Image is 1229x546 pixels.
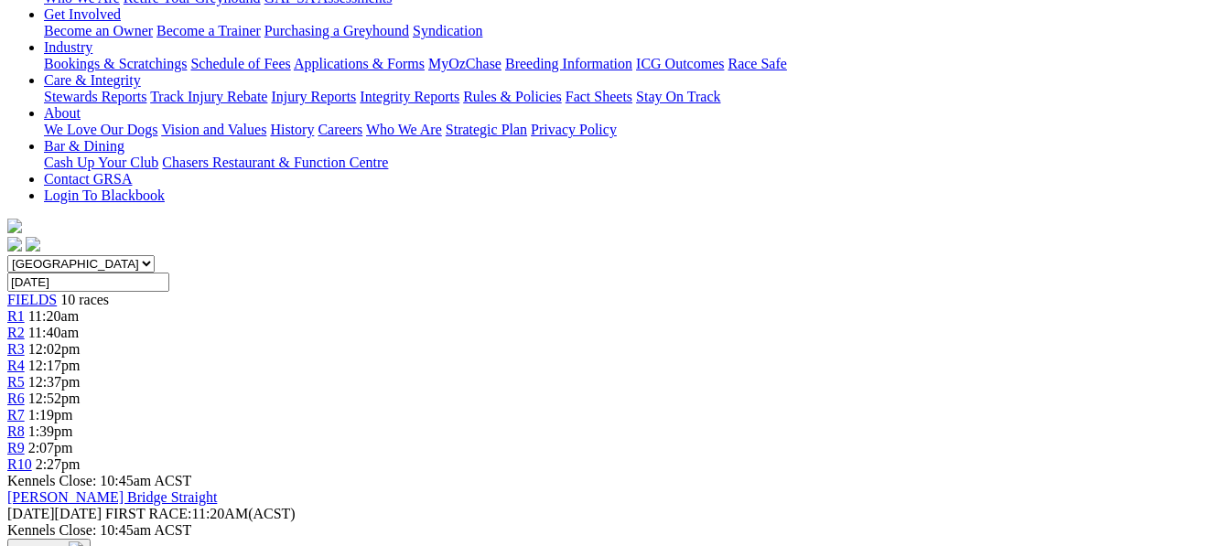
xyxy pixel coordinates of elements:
[7,358,25,373] a: R4
[105,506,191,521] span: FIRST RACE:
[28,358,81,373] span: 12:17pm
[7,292,57,307] a: FIELDS
[44,56,187,71] a: Bookings & Scratchings
[7,423,25,439] a: R8
[105,506,296,521] span: 11:20AM(ACST)
[7,325,25,340] a: R2
[7,489,217,505] a: [PERSON_NAME] Bridge Straight
[446,122,527,137] a: Strategic Plan
[566,89,632,104] a: Fact Sheets
[531,122,617,137] a: Privacy Policy
[428,56,501,71] a: MyOzChase
[505,56,632,71] a: Breeding Information
[44,122,1222,138] div: About
[271,89,356,104] a: Injury Reports
[28,407,73,423] span: 1:19pm
[44,155,158,170] a: Cash Up Your Club
[7,273,169,292] input: Select date
[44,187,165,203] a: Login To Blackbook
[294,56,425,71] a: Applications & Forms
[190,56,290,71] a: Schedule of Fees
[28,308,79,324] span: 11:20am
[162,155,388,170] a: Chasers Restaurant & Function Centre
[28,391,81,406] span: 12:52pm
[7,341,25,357] a: R3
[44,89,146,104] a: Stewards Reports
[7,308,25,324] a: R1
[28,374,81,390] span: 12:37pm
[7,522,1222,539] div: Kennels Close: 10:45am ACST
[36,456,81,472] span: 2:27pm
[7,391,25,406] a: R6
[413,23,482,38] a: Syndication
[360,89,459,104] a: Integrity Reports
[7,456,32,472] a: R10
[44,6,121,22] a: Get Involved
[7,407,25,423] a: R7
[318,122,362,137] a: Careers
[44,23,1222,39] div: Get Involved
[28,325,79,340] span: 11:40am
[44,56,1222,72] div: Industry
[44,122,157,137] a: We Love Our Dogs
[270,122,314,137] a: History
[28,341,81,357] span: 12:02pm
[28,440,73,455] span: 2:07pm
[150,89,267,104] a: Track Injury Rebate
[44,23,153,38] a: Become an Owner
[7,440,25,455] a: R9
[366,122,442,137] a: Who We Are
[7,237,22,252] img: facebook.svg
[156,23,261,38] a: Become a Trainer
[44,89,1222,105] div: Care & Integrity
[7,473,191,488] span: Kennels Close: 10:45am ACST
[28,423,73,439] span: 1:39pm
[264,23,409,38] a: Purchasing a Greyhound
[161,122,266,137] a: Vision and Values
[44,155,1222,171] div: Bar & Dining
[7,219,22,233] img: logo-grsa-white.png
[7,506,102,521] span: [DATE]
[636,89,720,104] a: Stay On Track
[44,138,124,154] a: Bar & Dining
[44,39,92,55] a: Industry
[44,171,132,187] a: Contact GRSA
[44,105,81,121] a: About
[26,237,40,252] img: twitter.svg
[60,292,109,307] span: 10 races
[44,72,141,88] a: Care & Integrity
[636,56,724,71] a: ICG Outcomes
[463,89,562,104] a: Rules & Policies
[7,506,55,521] span: [DATE]
[7,374,25,390] a: R5
[728,56,786,71] a: Race Safe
